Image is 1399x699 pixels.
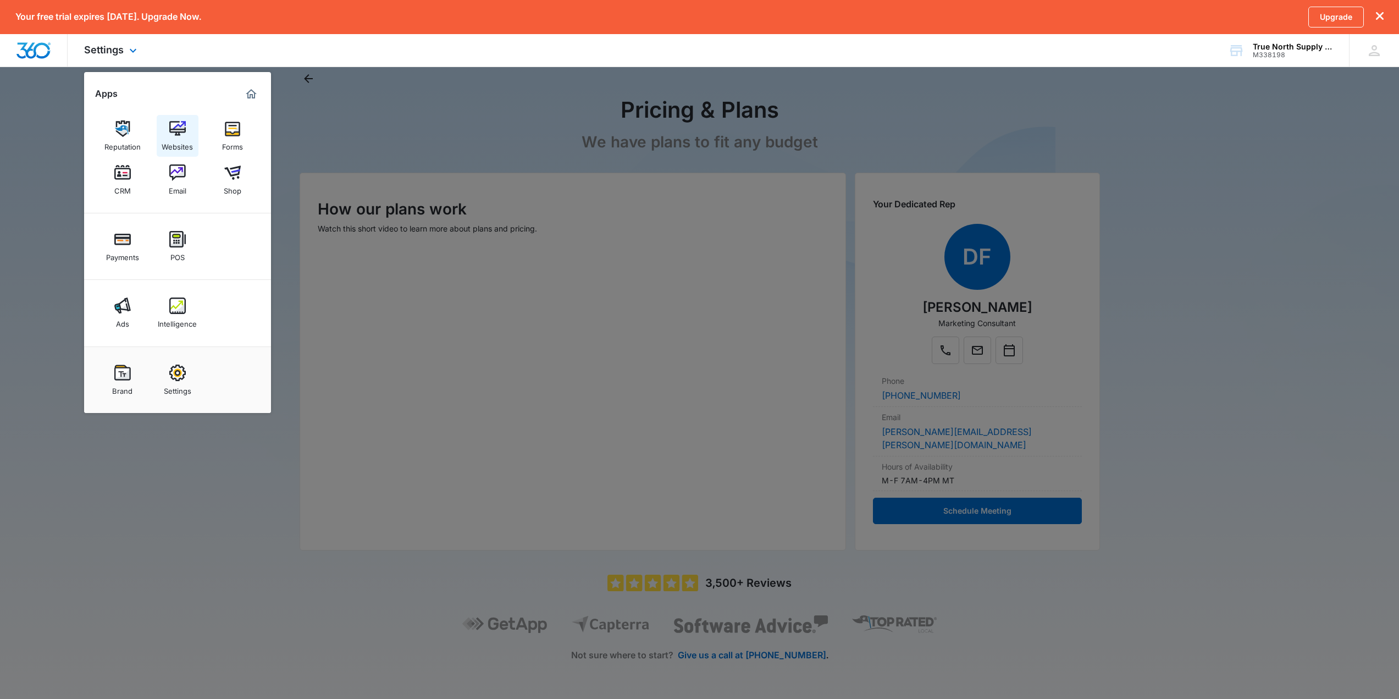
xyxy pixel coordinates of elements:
[102,292,143,334] a: Ads
[157,225,198,267] a: POS
[102,225,143,267] a: Payments
[212,159,253,201] a: Shop
[102,359,143,401] a: Brand
[164,381,191,395] div: Settings
[102,115,143,157] a: Reputation
[1253,42,1333,51] div: account name
[1376,12,1384,22] button: dismiss this dialog
[106,247,139,262] div: Payments
[1308,7,1364,27] a: Upgrade
[222,137,243,151] div: Forms
[1253,51,1333,59] div: account id
[157,115,198,157] a: Websites
[212,115,253,157] a: Forms
[157,359,198,401] a: Settings
[68,34,156,67] div: Settings
[15,12,201,22] p: Your free trial expires [DATE]. Upgrade Now.
[112,381,132,395] div: Brand
[162,137,193,151] div: Websites
[104,137,141,151] div: Reputation
[170,247,185,262] div: POS
[102,159,143,201] a: CRM
[95,89,118,99] h2: Apps
[158,314,197,328] div: Intelligence
[114,181,131,195] div: CRM
[84,44,124,56] span: Settings
[169,181,186,195] div: Email
[157,292,198,334] a: Intelligence
[242,85,260,103] a: Marketing 360® Dashboard
[157,159,198,201] a: Email
[224,181,241,195] div: Shop
[116,314,129,328] div: Ads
